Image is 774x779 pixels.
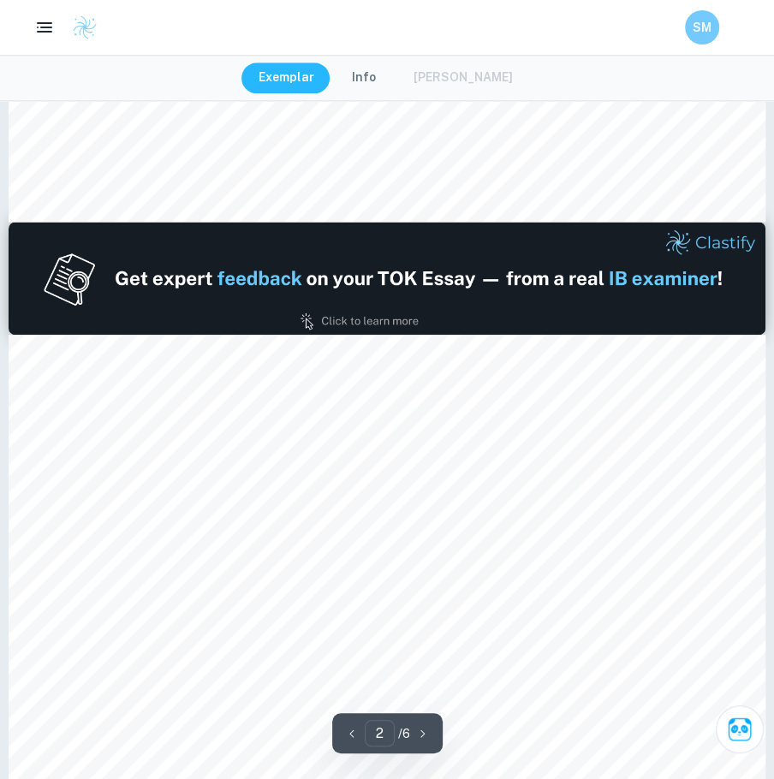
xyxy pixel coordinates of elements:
[241,62,331,93] button: Exemplar
[398,724,410,743] p: / 6
[685,10,719,45] button: SM
[716,705,764,753] button: Ask Clai
[9,222,765,336] img: Ad
[72,15,98,40] img: Clastify logo
[335,62,393,93] button: Info
[693,18,712,37] h6: SM
[62,15,98,40] a: Clastify logo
